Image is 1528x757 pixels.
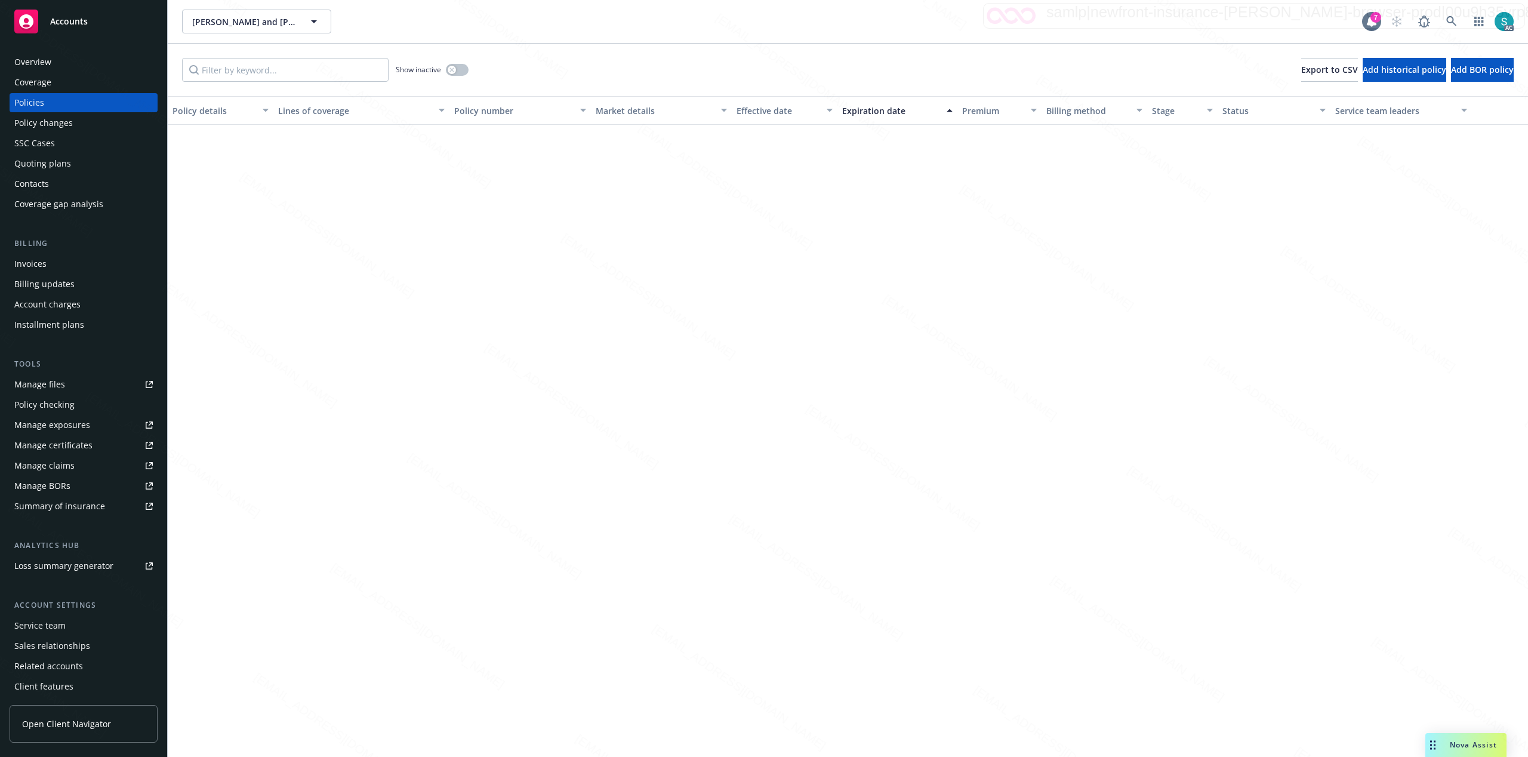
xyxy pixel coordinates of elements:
a: Service team [10,616,158,635]
a: Quoting plans [10,154,158,173]
div: Expiration date [842,104,939,117]
div: Billing updates [14,275,75,294]
div: Coverage [14,73,51,92]
span: [PERSON_NAME] and [PERSON_NAME] [192,16,295,28]
div: Policies [14,93,44,112]
div: Policy number [454,104,572,117]
a: Billing updates [10,275,158,294]
div: Manage claims [14,456,75,475]
div: Contacts [14,174,49,193]
a: Manage files [10,375,158,394]
div: Quoting plans [14,154,71,173]
img: photo [1495,12,1514,31]
div: Service team [14,616,66,635]
a: Client features [10,677,158,696]
button: Premium [957,96,1042,125]
button: [PERSON_NAME] and [PERSON_NAME] [182,10,331,33]
button: Export to CSV [1301,58,1358,82]
span: Export to CSV [1301,64,1358,75]
a: Start snowing [1385,10,1409,33]
div: Tools [10,358,158,370]
div: SSC Cases [14,134,55,153]
a: Search [1440,10,1464,33]
div: Status [1222,104,1313,117]
a: SSC Cases [10,134,158,153]
button: Stage [1147,96,1218,125]
div: Summary of insurance [14,497,105,516]
button: Add BOR policy [1451,58,1514,82]
a: Policy checking [10,395,158,414]
a: Contacts [10,174,158,193]
span: Open Client Navigator [22,718,111,730]
div: Effective date [737,104,820,117]
a: Account charges [10,295,158,314]
div: Drag to move [1425,733,1440,757]
a: Overview [10,53,158,72]
button: Effective date [732,96,837,125]
button: Policy number [449,96,590,125]
button: Billing method [1042,96,1147,125]
div: Service team leaders [1335,104,1453,117]
a: Manage exposures [10,416,158,435]
span: Show inactive [396,64,441,75]
div: Overview [14,53,51,72]
div: Stage [1152,104,1200,117]
div: Lines of coverage [278,104,432,117]
a: Related accounts [10,657,158,676]
button: Market details [591,96,732,125]
input: Filter by keyword... [182,58,389,82]
button: Nova Assist [1425,733,1507,757]
span: Accounts [50,17,88,26]
div: Coverage gap analysis [14,195,103,214]
div: Manage certificates [14,436,93,455]
span: Nova Assist [1450,740,1497,750]
div: Related accounts [14,657,83,676]
div: Client features [14,677,73,696]
div: 7 [1370,12,1381,23]
div: Sales relationships [14,636,90,656]
button: Lines of coverage [273,96,449,125]
span: Add historical policy [1363,64,1446,75]
div: Manage files [14,375,65,394]
a: Invoices [10,254,158,273]
div: Premium [962,104,1024,117]
div: Loss summary generator [14,556,113,576]
a: Report a Bug [1412,10,1436,33]
div: Analytics hub [10,540,158,552]
div: Policy changes [14,113,73,133]
button: Service team leaders [1330,96,1471,125]
a: Manage claims [10,456,158,475]
button: Expiration date [837,96,957,125]
button: Status [1218,96,1330,125]
span: Add BOR policy [1451,64,1514,75]
div: Manage exposures [14,416,90,435]
div: Account charges [14,295,81,314]
div: Invoices [14,254,47,273]
a: Policies [10,93,158,112]
a: Loss summary generator [10,556,158,576]
a: Accounts [10,5,158,38]
div: Policy checking [14,395,75,414]
a: Manage BORs [10,476,158,496]
button: Policy details [168,96,273,125]
div: Policy details [172,104,255,117]
a: Manage certificates [10,436,158,455]
button: Add historical policy [1363,58,1446,82]
div: Billing method [1046,104,1129,117]
div: Billing [10,238,158,250]
a: Installment plans [10,315,158,334]
div: Account settings [10,599,158,611]
a: Summary of insurance [10,497,158,516]
a: Coverage [10,73,158,92]
a: Coverage gap analysis [10,195,158,214]
a: Policy changes [10,113,158,133]
a: Sales relationships [10,636,158,656]
a: Switch app [1467,10,1491,33]
div: Market details [596,104,714,117]
div: Installment plans [14,315,84,334]
div: Manage BORs [14,476,70,496]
